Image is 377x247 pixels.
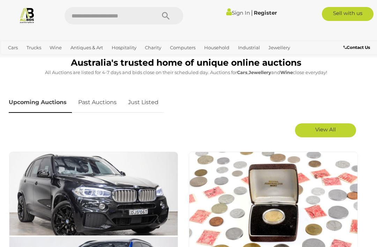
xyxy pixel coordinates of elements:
a: View All [295,123,356,137]
a: Past Auctions [73,92,122,113]
a: Computers [167,42,198,53]
strong: Cars [237,70,247,75]
span: View All [315,126,336,133]
a: Office [5,53,24,65]
a: Hospitality [109,42,139,53]
p: All Auctions are listed for 4-7 days and bids close on their scheduled day. Auctions for , and cl... [9,68,363,77]
a: Sports [27,53,47,65]
button: Search [148,7,183,24]
strong: Jewellery [249,70,271,75]
a: Jewellery [266,42,293,53]
a: Wine [47,42,65,53]
a: Contact Us [343,44,372,51]
a: Just Listed [123,92,164,113]
a: Trucks [24,42,44,53]
a: Sell with us [322,7,374,21]
a: Cars [5,42,21,53]
a: Industrial [235,42,263,53]
a: Register [254,9,277,16]
a: [GEOGRAPHIC_DATA] [50,53,105,65]
h1: Australia's trusted home of unique online auctions [9,58,363,68]
strong: Wine [280,70,293,75]
span: | [251,9,253,16]
a: Upcoming Auctions [9,92,72,113]
a: Charity [142,42,164,53]
img: Allbids.com.au [19,7,35,23]
b: Contact Us [343,45,370,50]
a: Sign In [226,9,250,16]
a: Household [201,42,232,53]
a: Antiques & Art [68,42,106,53]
